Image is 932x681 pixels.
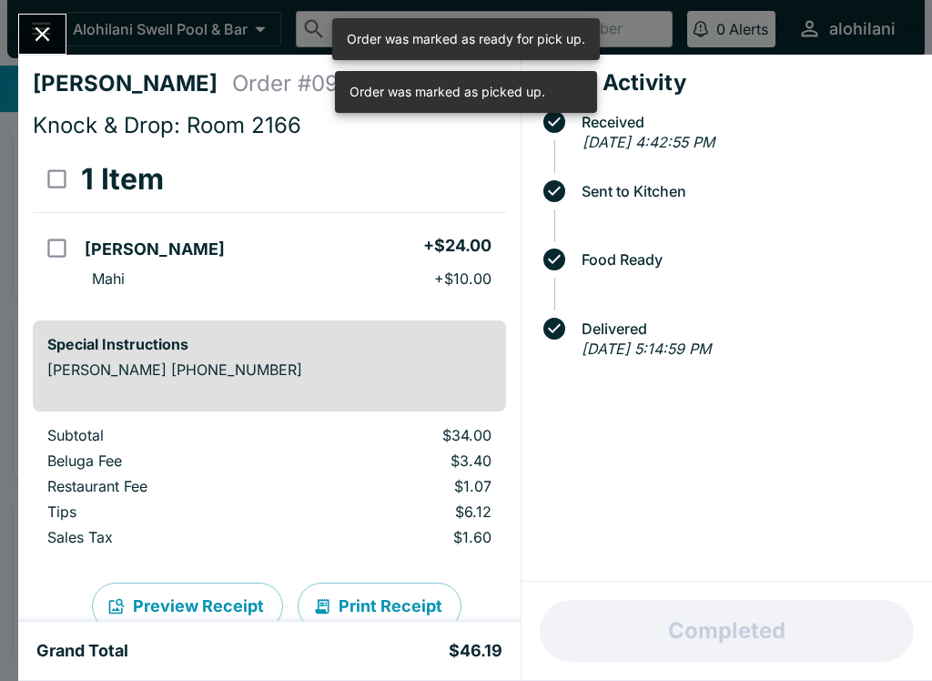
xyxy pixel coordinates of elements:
p: $1.07 [314,477,491,495]
table: orders table [33,147,506,306]
p: Beluga Fee [47,452,285,470]
table: orders table [33,426,506,554]
p: Subtotal [47,426,285,444]
h4: [PERSON_NAME] [33,70,232,97]
p: Tips [47,503,285,521]
h4: Order # 097752 [232,70,390,97]
p: + $10.00 [434,269,491,288]
span: Received [572,114,917,130]
p: $34.00 [314,426,491,444]
h4: Order Activity [536,69,917,97]
button: Close [19,15,66,54]
p: Restaurant Fee [47,477,285,495]
span: Delivered [572,320,917,337]
h3: 1 Item [81,161,164,198]
h5: Grand Total [36,640,128,662]
em: [DATE] 5:14:59 PM [582,340,711,358]
p: [PERSON_NAME] [PHONE_NUMBER] [47,361,491,379]
p: $6.12 [314,503,491,521]
span: Sent to Kitchen [572,183,917,199]
p: $3.40 [314,452,491,470]
p: Mahi [92,269,125,288]
button: Preview Receipt [92,583,283,630]
div: Order was marked as picked up. [349,76,545,107]
p: $1.60 [314,528,491,546]
button: Print Receipt [298,583,461,630]
h5: $46.19 [449,640,502,662]
h5: + $24.00 [423,235,491,257]
h5: [PERSON_NAME] [85,239,225,260]
em: [DATE] 4:42:55 PM [582,133,714,151]
span: Food Ready [572,251,917,268]
h6: Special Instructions [47,335,491,353]
div: Order was marked as ready for pick up. [347,24,585,55]
span: Knock & Drop: Room 2166 [33,112,301,138]
p: Sales Tax [47,528,285,546]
